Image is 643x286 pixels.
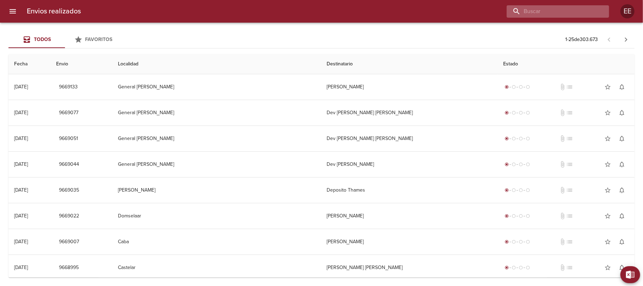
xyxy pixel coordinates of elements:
[112,203,321,229] td: Domselaar
[615,183,629,197] button: Activar notificaciones
[4,3,21,20] button: menu
[559,187,566,194] span: No tiene documentos adjuntos
[615,261,629,275] button: Activar notificaciones
[507,5,597,18] input: buscar
[321,229,498,255] td: [PERSON_NAME]
[618,31,635,48] span: Pagina siguiente
[559,109,566,116] span: No tiene documentos adjuntos
[505,214,509,218] span: radio_button_checked
[505,136,509,141] span: radio_button_checked
[14,84,28,90] div: [DATE]
[566,238,573,245] span: No tiene pedido asociado
[601,132,615,146] button: Agregar a favoritos
[615,132,629,146] button: Activar notificaciones
[559,238,566,245] span: No tiene documentos adjuntos
[505,111,509,115] span: radio_button_checked
[505,188,509,192] span: radio_button_checked
[512,265,516,270] span: radio_button_unchecked
[604,238,611,245] span: star_border
[618,161,625,168] span: notifications_none
[59,109,78,117] span: 9669077
[526,136,530,141] span: radio_button_unchecked
[620,266,640,283] button: Exportar Excel
[14,239,28,245] div: [DATE]
[559,264,566,271] span: No tiene documentos adjuntos
[8,31,121,48] div: Tabs Envios
[559,161,566,168] span: No tiene documentos adjuntos
[14,135,28,141] div: [DATE]
[615,157,629,171] button: Activar notificaciones
[85,36,113,42] span: Favoritos
[321,177,498,203] td: Deposito Thames
[505,265,509,270] span: radio_button_checked
[559,83,566,91] span: No tiene documentos adjuntos
[112,152,321,177] td: General [PERSON_NAME]
[618,187,625,194] span: notifications_none
[526,85,530,89] span: radio_button_unchecked
[615,80,629,94] button: Activar notificaciones
[112,177,321,203] td: [PERSON_NAME]
[618,83,625,91] span: notifications_none
[14,110,28,116] div: [DATE]
[59,160,79,169] span: 9669044
[601,209,615,223] button: Agregar a favoritos
[14,161,28,167] div: [DATE]
[526,265,530,270] span: radio_button_unchecked
[618,264,625,271] span: notifications_none
[519,136,523,141] span: radio_button_unchecked
[620,4,635,18] div: EE
[112,54,321,74] th: Localidad
[512,85,516,89] span: radio_button_unchecked
[512,111,516,115] span: radio_button_unchecked
[505,162,509,167] span: radio_button_checked
[526,162,530,167] span: radio_button_unchecked
[604,83,611,91] span: star_border
[519,162,523,167] span: radio_button_unchecked
[604,109,611,116] span: star_border
[512,136,516,141] span: radio_button_unchecked
[526,188,530,192] span: radio_button_unchecked
[112,74,321,100] td: General [PERSON_NAME]
[559,135,566,142] span: No tiene documentos adjuntos
[566,83,573,91] span: No tiene pedido asociado
[503,187,531,194] div: Generado
[618,135,625,142] span: notifications_none
[56,184,82,197] button: 9669035
[618,212,625,220] span: notifications_none
[526,240,530,244] span: radio_button_unchecked
[512,214,516,218] span: radio_button_unchecked
[14,187,28,193] div: [DATE]
[601,235,615,249] button: Agregar a favoritos
[503,212,531,220] div: Generado
[56,81,81,94] button: 9669133
[59,186,79,195] span: 9669035
[566,264,573,271] span: No tiene pedido asociado
[503,83,531,91] div: Generado
[321,255,498,280] td: [PERSON_NAME] [PERSON_NAME]
[512,240,516,244] span: radio_button_unchecked
[566,109,573,116] span: No tiene pedido asociado
[519,85,523,89] span: radio_button_unchecked
[112,100,321,126] td: General [PERSON_NAME]
[59,238,79,246] span: 9669007
[59,134,78,143] span: 9669051
[604,135,611,142] span: star_border
[50,54,112,74] th: Envio
[503,161,531,168] div: Generado
[503,238,531,245] div: Generado
[618,109,625,116] span: notifications_none
[559,212,566,220] span: No tiene documentos adjuntos
[601,157,615,171] button: Agregar a favoritos
[615,106,629,120] button: Activar notificaciones
[565,36,598,43] p: 1 - 25 de 303.673
[505,240,509,244] span: radio_button_checked
[56,158,82,171] button: 9669044
[59,212,79,221] span: 9669022
[321,126,498,151] td: Dev [PERSON_NAME] [PERSON_NAME]
[56,235,82,249] button: 9669007
[566,161,573,168] span: No tiene pedido asociado
[8,54,50,74] th: Fecha
[615,235,629,249] button: Activar notificaciones
[566,212,573,220] span: No tiene pedido asociado
[59,263,79,272] span: 9668995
